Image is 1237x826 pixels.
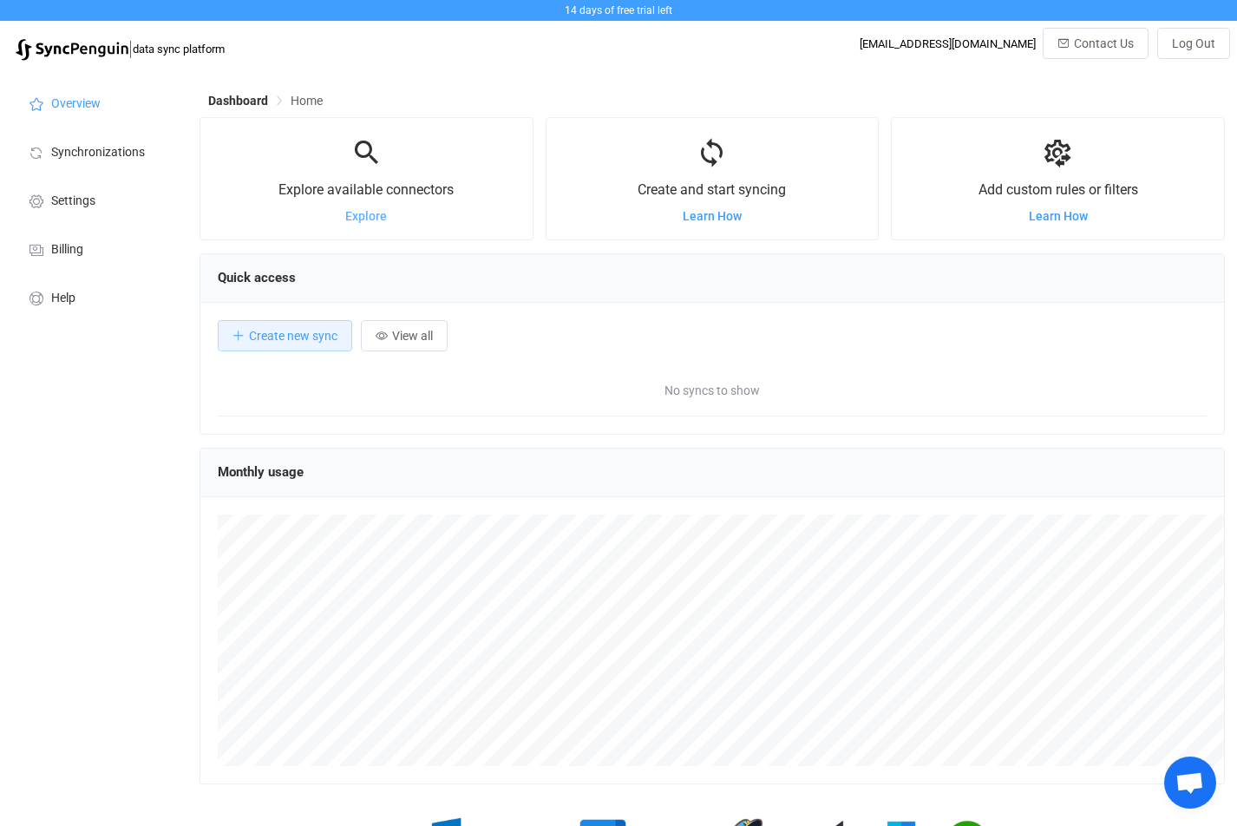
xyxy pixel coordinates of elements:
[860,37,1036,50] div: [EMAIL_ADDRESS][DOMAIN_NAME]
[291,94,323,108] span: Home
[16,39,128,61] img: syncpenguin.svg
[218,270,296,285] span: Quick access
[465,364,959,416] span: No syncs to show
[218,320,352,351] button: Create new sync
[345,209,387,223] a: Explore
[1074,36,1134,50] span: Contact Us
[51,146,145,160] span: Synchronizations
[9,175,182,224] a: Settings
[208,94,268,108] span: Dashboard
[565,4,672,16] span: 14 days of free trial left
[128,36,133,61] span: |
[51,292,75,305] span: Help
[1157,28,1230,59] button: Log Out
[51,194,95,208] span: Settings
[978,181,1138,198] span: Add custom rules or filters
[1029,209,1088,223] a: Learn How
[1172,36,1215,50] span: Log Out
[683,209,742,223] a: Learn How
[638,181,786,198] span: Create and start syncing
[361,320,448,351] button: View all
[16,36,225,61] a: |data sync platform
[278,181,454,198] span: Explore available connectors
[9,78,182,127] a: Overview
[51,243,83,257] span: Billing
[218,464,304,480] span: Monthly usage
[51,97,101,111] span: Overview
[249,329,337,343] span: Create new sync
[133,43,225,56] span: data sync platform
[9,127,182,175] a: Synchronizations
[9,272,182,321] a: Help
[9,224,182,272] a: Billing
[392,329,433,343] span: View all
[1164,757,1216,809] a: Open chat
[1043,28,1149,59] button: Contact Us
[208,95,323,107] div: Breadcrumb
